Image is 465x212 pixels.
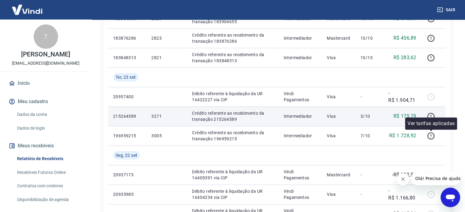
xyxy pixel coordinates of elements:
[360,35,378,41] p: 10/10
[327,113,351,119] p: Visa
[116,152,137,158] span: Seg, 22 set
[327,191,351,197] p: Visa
[360,55,378,61] p: 10/10
[151,133,182,139] p: 3005
[389,132,416,139] p: R$ 1.728,92
[151,35,182,41] p: 2823
[192,110,274,122] p: Crédito referente ao recebimento da transação 215264589
[327,172,351,178] p: Mastercard
[360,113,378,119] p: 3/10
[34,24,58,49] div: T
[7,95,84,108] button: Meu cadastro
[4,4,51,9] span: Olá! Precisa de ajuda?
[15,180,84,192] a: Contratos com credores
[151,113,182,119] p: 3271
[12,60,79,66] p: [EMAIL_ADDRESS][DOMAIN_NAME]
[360,133,378,139] p: 7/10
[397,173,409,185] iframe: Fechar mensagem
[436,4,458,16] button: Sair
[151,55,182,61] p: 2821
[15,166,84,179] a: Recebíveis Futuros Online
[15,122,84,135] a: Dados de login
[7,139,84,153] button: Meus recebíveis
[192,169,274,181] p: Débito referente à liquidação da UR 16405391 via CIP
[393,54,416,61] p: R$ 283,62
[192,52,274,64] p: Crédito referente ao recebimento da transação 183848313
[15,108,84,121] a: Dados da conta
[360,172,378,178] p: -
[327,55,351,61] p: Visa
[15,153,84,165] a: Relatório de Recebíveis
[21,51,70,58] p: [PERSON_NAME]
[388,89,416,104] p: -R$ 1.904,71
[113,113,142,119] p: 215264589
[392,171,416,178] p: -R$ 992,55
[113,94,142,100] p: 20957400
[113,35,142,41] p: 183876286
[15,193,84,206] a: Disponibilização de agenda
[393,113,416,120] p: R$ 175,79
[388,187,416,202] p: -R$ 1.166,80
[113,133,142,139] p: 196959215
[192,188,274,200] p: Débito referente à liquidação da UR 16404234 via CIP
[283,35,317,41] p: Intermediador
[7,0,47,19] img: Vindi
[113,191,142,197] p: 20935985
[113,172,142,178] p: 20937173
[113,55,142,61] p: 183848313
[327,35,351,41] p: Mastercard
[192,32,274,44] p: Crédito referente ao recebimento da transação 183876286
[192,130,274,142] p: Crédito referente ao recebimento da transação 196959215
[393,34,416,42] p: R$ 456,89
[283,133,317,139] p: Intermediador
[408,120,455,127] p: Ver tarifas aplicadas
[7,77,84,90] a: Início
[283,169,317,181] p: Vindi Pagamentos
[411,172,460,185] iframe: Mensagem da empresa
[327,94,351,100] p: Visa
[192,91,274,103] p: Débito referente à liquidação da UR 16422227 via CIP
[441,188,460,207] iframe: Botão para abrir a janela de mensagens
[327,133,351,139] p: Visa
[283,55,317,61] p: Intermediador
[283,113,317,119] p: Intermediador
[283,91,317,103] p: Vindi Pagamentos
[116,74,136,80] span: Ter, 23 set
[283,188,317,200] p: Vindi Pagamentos
[360,94,378,100] p: -
[360,191,378,197] p: -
